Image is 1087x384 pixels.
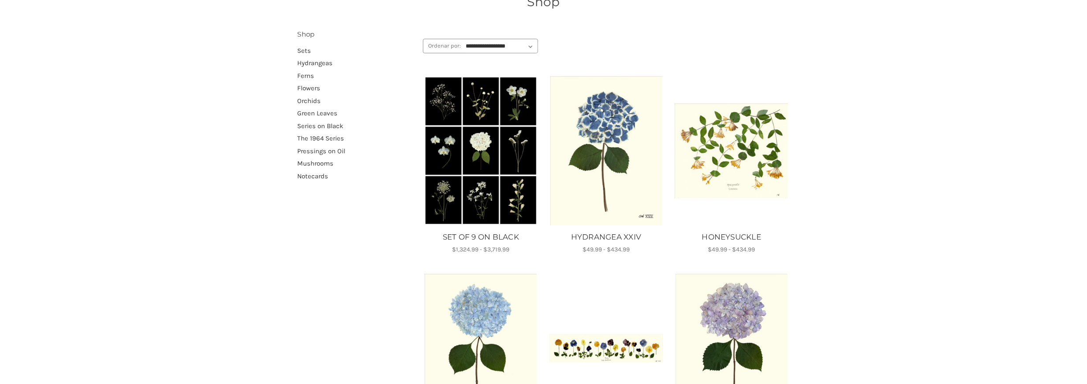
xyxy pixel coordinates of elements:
a: The 1964 Series [298,132,414,145]
a: Pressings on Oil [298,145,414,158]
span: $1,324.99 - $3,719.99 [452,246,509,253]
a: HYDRANGEA XXIV, Rango de precios de $49.99 a $434.99 [548,232,664,243]
a: HONEYSUCKLE, Rango de precios de $49.99 a $434.99 [675,76,788,225]
a: Ferns [298,70,414,82]
img: Unframed [549,334,663,362]
a: SET OF 9 ON BLACK, Rango de precios de $1,324.99 a $3,719.99 [424,76,538,225]
a: Series on Black [298,120,414,133]
img: Unframed [549,76,663,225]
a: Sets [298,44,414,57]
span: $49.99 - $434.99 [708,246,755,253]
a: Orchids [298,95,414,107]
a: Hydrangeas [298,57,414,70]
a: Green Leaves [298,107,414,120]
label: Ordenar por: [423,39,461,52]
img: Unframed [675,103,788,198]
a: Mushrooms [298,157,414,170]
a: Notecards [298,170,414,183]
a: HONEYSUCKLE, Rango de precios de $49.99 a $434.99 [673,232,789,243]
h2: Shop [298,30,414,40]
span: $49.99 - $434.99 [583,246,630,253]
a: SET OF 9 ON BLACK, Rango de precios de $1,324.99 a $3,719.99 [423,232,539,243]
a: Flowers [298,82,414,95]
img: Unframed [424,76,538,225]
a: HYDRANGEA XXIV, Rango de precios de $49.99 a $434.99 [549,76,663,225]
